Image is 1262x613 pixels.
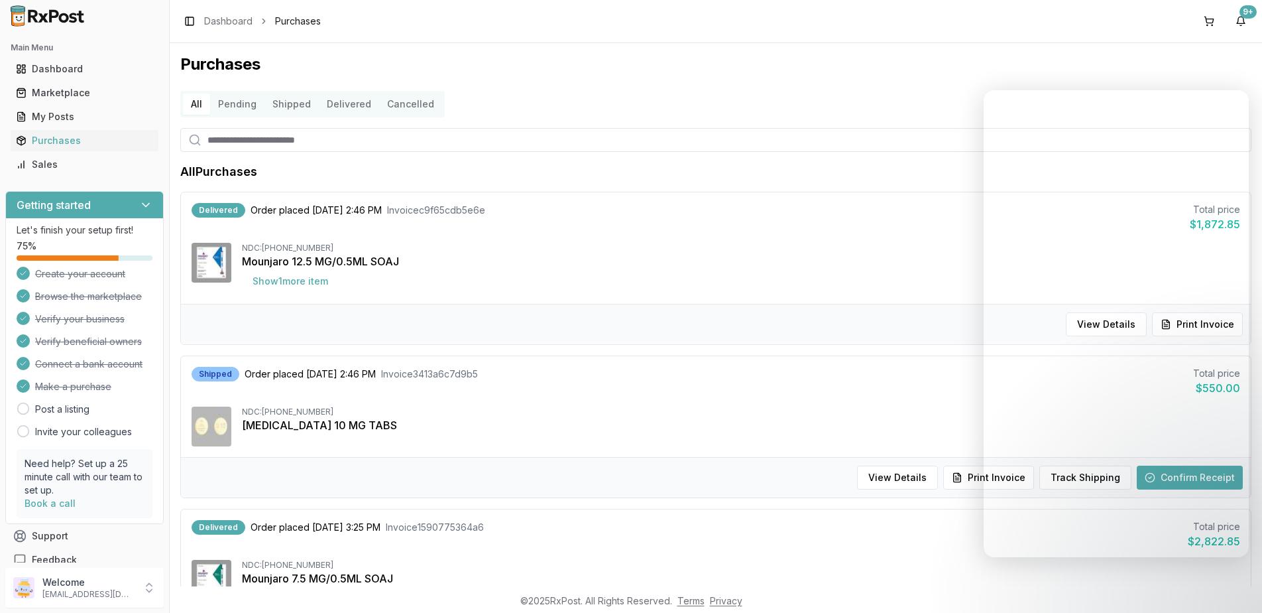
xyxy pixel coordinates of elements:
div: My Posts [16,110,153,123]
a: Dashboard [204,15,253,28]
img: RxPost Logo [5,5,90,27]
button: Feedback [5,548,164,572]
div: Dashboard [16,62,153,76]
div: Purchases [16,134,153,147]
span: Create your account [35,267,125,281]
div: NDC: [PHONE_NUMBER] [242,560,1240,571]
span: Order placed [DATE] 2:46 PM [245,368,376,381]
div: Mounjaro 12.5 MG/0.5ML SOAJ [242,253,1240,269]
button: All [183,94,210,115]
span: Order placed [DATE] 3:25 PM [251,521,380,534]
span: Purchases [275,15,321,28]
button: Sales [5,154,164,175]
a: Invite your colleagues [35,425,132,439]
a: Post a listing [35,403,89,416]
button: Purchases [5,130,164,151]
div: Mounjaro 7.5 MG/0.5ML SOAJ [242,571,1240,586]
p: Need help? Set up a 25 minute call with our team to set up. [25,457,144,497]
button: My Posts [5,106,164,127]
iframe: Intercom live chat [984,90,1249,557]
span: Verify your business [35,312,125,326]
h1: Purchases [180,54,1251,75]
span: Make a purchase [35,380,111,393]
iframe: Intercom live chat [1217,568,1249,600]
a: Terms [677,595,705,606]
img: Mounjaro 12.5 MG/0.5ML SOAJ [192,243,231,283]
p: Welcome [42,576,135,589]
a: My Posts [11,105,158,129]
span: Feedback [32,553,77,567]
a: Book a call [25,498,76,509]
img: Jardiance 10 MG TABS [192,407,231,446]
button: Print Invoice [943,466,1034,490]
div: Delivered [192,203,245,218]
a: Dashboard [11,57,158,81]
button: Cancelled [379,94,442,115]
a: Privacy [710,595,742,606]
div: Marketplace [16,86,153,100]
h3: Getting started [17,197,91,213]
img: User avatar [13,577,34,598]
button: Shipped [264,94,319,115]
span: Invoice 1590775364a6 [386,521,484,534]
button: Show1more item [242,269,339,293]
button: Dashboard [5,58,164,80]
div: 9+ [1239,5,1257,19]
h2: Main Menu [11,42,158,53]
button: Pending [210,94,264,115]
span: Verify beneficial owners [35,335,142,348]
a: Sales [11,153,158,176]
div: NDC: [PHONE_NUMBER] [242,243,1240,253]
div: Shipped [192,367,239,381]
div: Sales [16,158,153,171]
nav: breadcrumb [204,15,321,28]
button: 9+ [1230,11,1251,32]
p: [EMAIL_ADDRESS][DOMAIN_NAME] [42,589,135,600]
span: Invoice 3413a6c7d9b5 [381,368,478,381]
p: Let's finish your setup first! [17,224,152,237]
span: Connect a bank account [35,358,143,371]
button: Support [5,524,164,548]
span: Order placed [DATE] 2:46 PM [251,204,382,217]
div: Delivered [192,520,245,535]
h1: All Purchases [180,163,257,181]
div: NDC: [PHONE_NUMBER] [242,407,1240,417]
span: 75 % [17,239,36,253]
a: Purchases [11,129,158,153]
span: Invoice c9f65cdb5e6e [387,204,485,217]
a: Marketplace [11,81,158,105]
button: Marketplace [5,82,164,103]
button: View Details [857,466,938,490]
div: [MEDICAL_DATA] 10 MG TABS [242,417,1240,433]
span: Browse the marketplace [35,290,142,303]
img: Mounjaro 7.5 MG/0.5ML SOAJ [192,560,231,600]
button: Delivered [319,94,379,115]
